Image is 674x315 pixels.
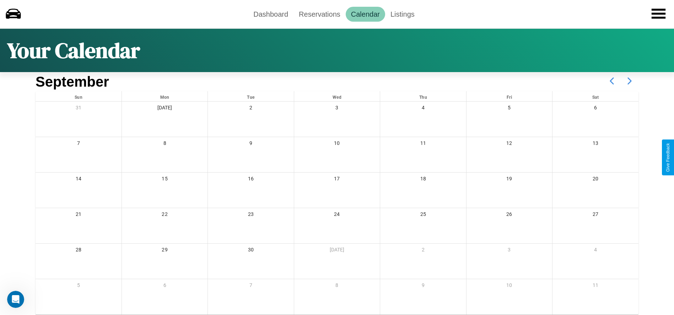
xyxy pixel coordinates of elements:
div: 8 [294,279,380,294]
div: 2 [380,244,466,258]
div: 3 [294,102,380,116]
div: 27 [552,208,638,223]
div: 28 [36,244,122,258]
div: Fri [467,91,552,101]
h2: September [36,74,109,90]
div: 13 [552,137,638,152]
div: 25 [380,208,466,223]
div: Sun [36,91,122,101]
div: 2 [208,102,293,116]
div: Wed [294,91,380,101]
div: 14 [36,173,122,187]
div: 22 [122,208,207,223]
div: 30 [208,244,293,258]
div: 6 [552,102,638,116]
div: 20 [552,173,638,187]
div: 9 [380,279,466,294]
a: Listings [385,7,420,22]
div: 16 [208,173,293,187]
div: 3 [467,244,552,258]
div: 7 [208,279,293,294]
a: Calendar [346,7,385,22]
div: 10 [294,137,380,152]
div: 12 [467,137,552,152]
div: 23 [208,208,293,223]
div: 4 [380,102,466,116]
div: Thu [380,91,466,101]
div: [DATE] [122,102,207,116]
div: Mon [122,91,207,101]
div: 19 [467,173,552,187]
a: Reservations [293,7,346,22]
div: 15 [122,173,207,187]
div: 26 [467,208,552,223]
h1: Your Calendar [7,36,140,65]
a: Dashboard [248,7,293,22]
iframe: Intercom live chat [7,291,24,308]
div: Give Feedback [665,143,670,172]
div: 9 [208,137,293,152]
div: 10 [467,279,552,294]
div: 8 [122,137,207,152]
div: 17 [294,173,380,187]
div: 18 [380,173,466,187]
div: 6 [122,279,207,294]
div: [DATE] [294,244,380,258]
div: Sat [552,91,638,101]
div: 11 [380,137,466,152]
div: 11 [552,279,638,294]
div: 7 [36,137,122,152]
div: 5 [467,102,552,116]
div: 24 [294,208,380,223]
div: 4 [552,244,638,258]
div: 21 [36,208,122,223]
div: 29 [122,244,207,258]
div: Tue [208,91,293,101]
div: 5 [36,279,122,294]
div: 31 [36,102,122,116]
